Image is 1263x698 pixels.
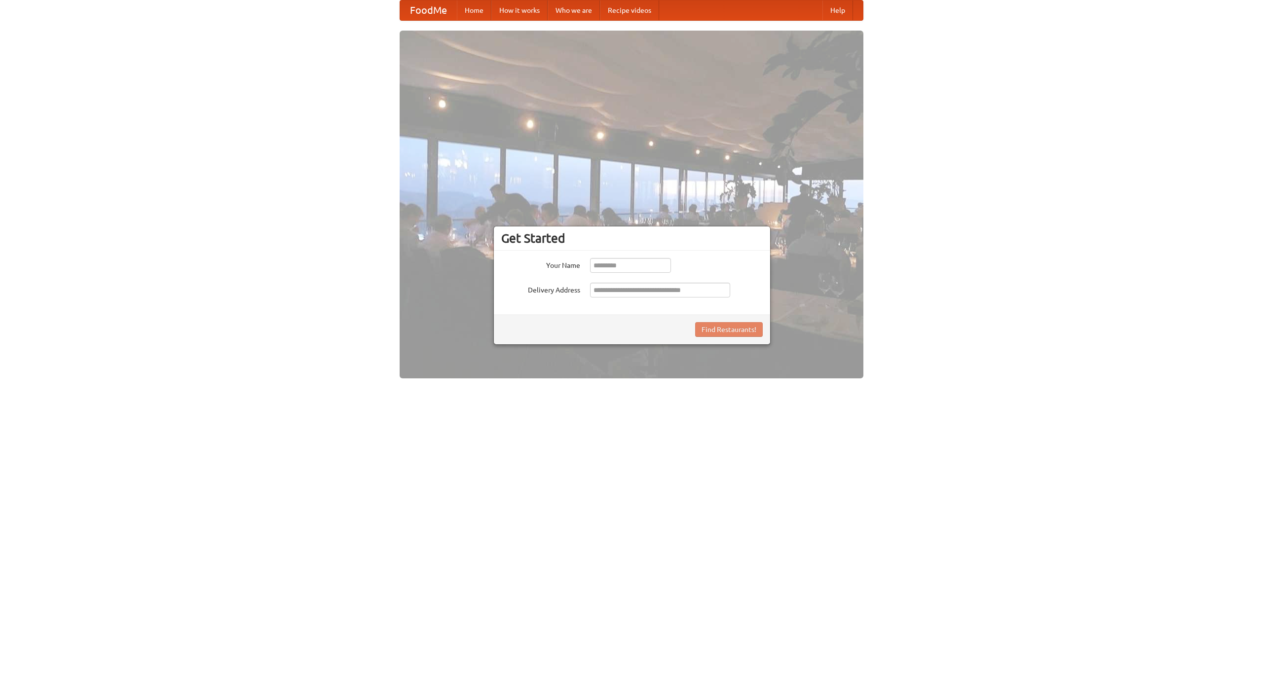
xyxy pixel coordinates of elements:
h3: Get Started [501,231,763,246]
a: Help [822,0,853,20]
a: Who we are [548,0,600,20]
label: Your Name [501,258,580,270]
a: Home [457,0,491,20]
button: Find Restaurants! [695,322,763,337]
label: Delivery Address [501,283,580,295]
a: Recipe videos [600,0,659,20]
a: How it works [491,0,548,20]
a: FoodMe [400,0,457,20]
